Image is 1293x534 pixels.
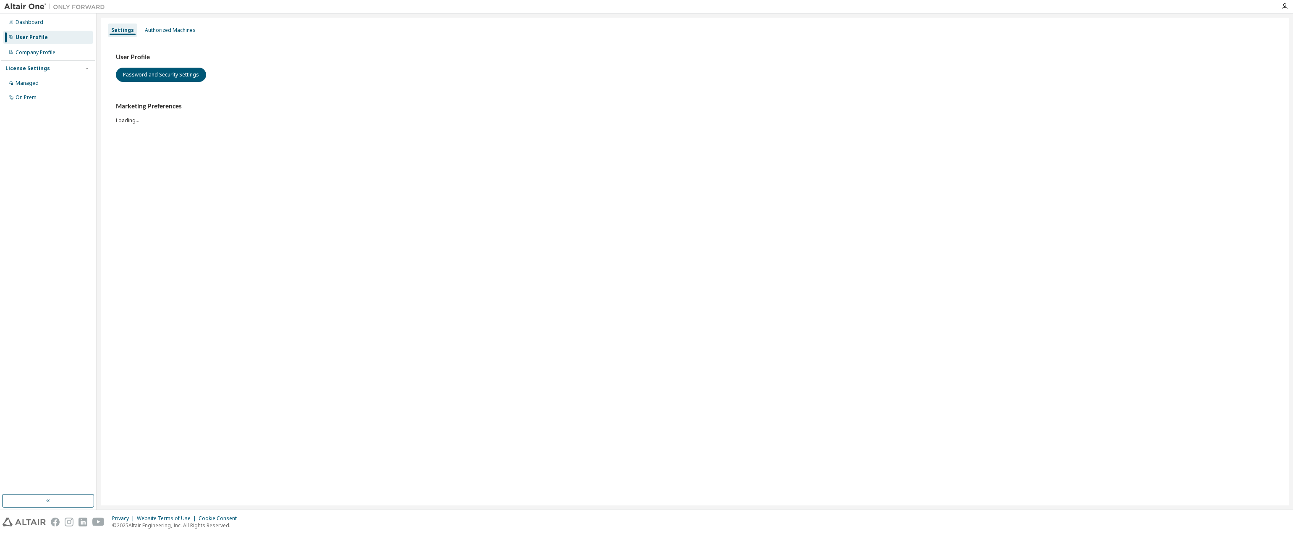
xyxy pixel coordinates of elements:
div: Authorized Machines [145,27,196,34]
div: License Settings [5,65,50,72]
div: Loading... [116,102,1274,124]
img: altair_logo.svg [3,518,46,526]
p: © 2025 Altair Engineering, Inc. All Rights Reserved. [112,522,242,529]
div: Privacy [112,515,137,522]
img: Altair One [4,3,109,11]
img: facebook.svg [51,518,60,526]
div: Dashboard [16,19,43,26]
div: Settings [111,27,134,34]
button: Password and Security Settings [116,68,206,82]
div: Cookie Consent [199,515,242,522]
div: User Profile [16,34,48,41]
div: Company Profile [16,49,55,56]
img: instagram.svg [65,518,73,526]
div: On Prem [16,94,37,101]
div: Managed [16,80,39,87]
div: Website Terms of Use [137,515,199,522]
img: linkedin.svg [79,518,87,526]
img: youtube.svg [92,518,105,526]
h3: Marketing Preferences [116,102,1274,110]
h3: User Profile [116,53,1274,61]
